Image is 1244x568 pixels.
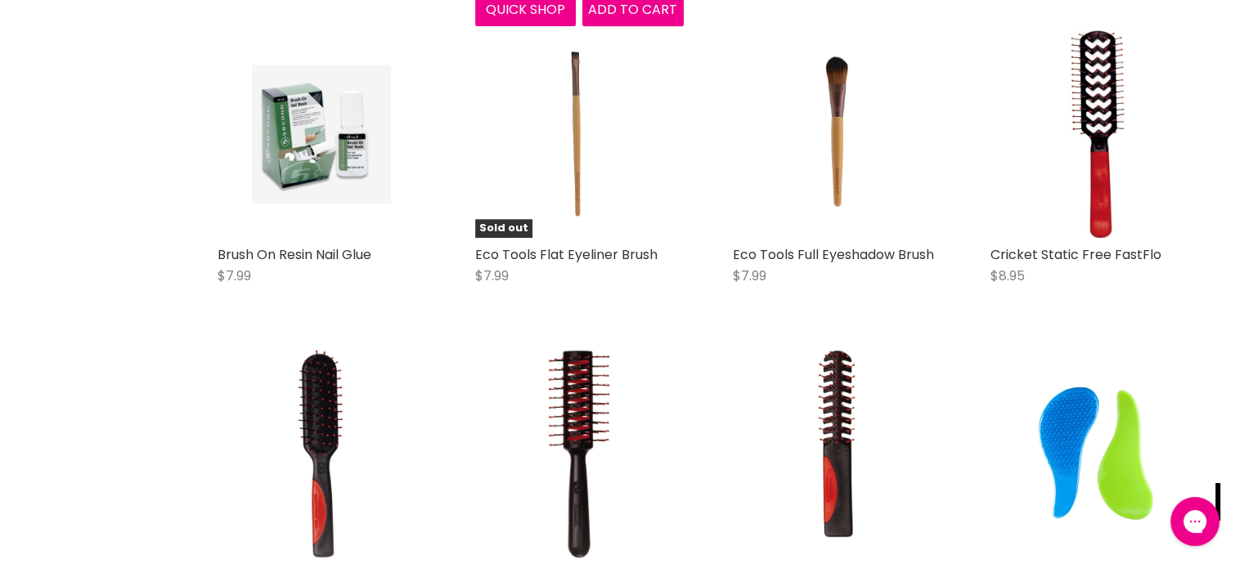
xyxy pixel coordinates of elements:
[218,245,371,264] a: Brush On Resin Nail Glue
[510,350,649,558] img: Cricket Static Free Tunnel
[990,245,1161,264] a: Cricket Static Free FastFlo
[1162,491,1228,552] iframe: Gorgias live chat messenger
[218,266,251,285] span: $7.99
[475,29,684,238] a: Eco Tools Flat Eyeliner BrushSold out
[475,245,658,264] a: Eco Tools Flat Eyeliner Brush
[1025,350,1164,558] img: 999 Detangler Hair Brush
[767,350,906,558] img: Cricket Static Free Volumiser
[990,350,1199,558] a: 999 Detangler Hair Brush
[733,29,941,238] a: Eco Tools Full Eyeshadow Brush
[475,266,509,285] span: $7.99
[990,29,1199,238] a: Cricket Static Free FastFlo
[733,245,934,264] a: Eco Tools Full Eyeshadow Brush
[1025,29,1164,238] img: Cricket Static Free FastFlo
[990,266,1025,285] span: $8.95
[733,350,941,558] a: Cricket Static Free Volumiser
[252,29,391,238] img: Brush On Resin Nail Glue
[475,350,684,558] a: Cricket Static Free Tunnel
[218,29,426,238] a: Brush On Resin Nail Glue
[218,350,426,558] a: Cricket Static Free Sculpting
[252,350,391,558] img: Cricket Static Free Sculpting
[475,219,532,238] span: Sold out
[767,29,906,238] img: Eco Tools Full Eyeshadow Brush
[733,266,766,285] span: $7.99
[510,29,649,238] img: Eco Tools Flat Eyeliner Brush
